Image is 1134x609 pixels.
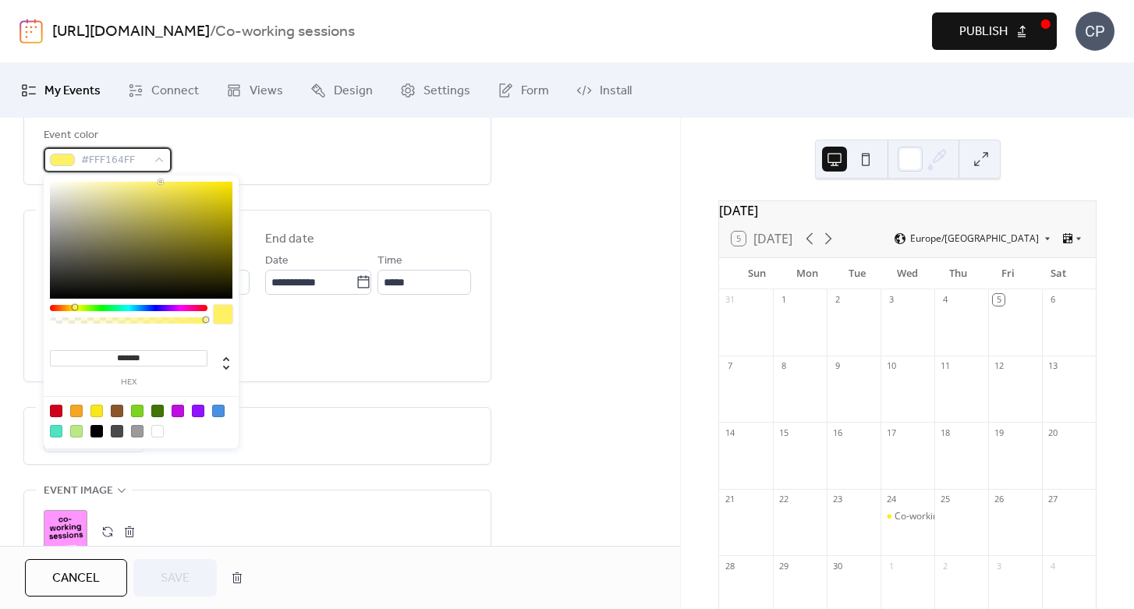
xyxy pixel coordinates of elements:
div: 24 [885,494,897,505]
div: #4A4A4A [111,425,123,437]
div: #417505 [151,405,164,417]
span: Settings [423,82,470,101]
div: 12 [993,360,1005,372]
div: End date [265,230,314,249]
span: Connect [151,82,199,101]
div: 3 [885,294,897,306]
span: Europe/[GEOGRAPHIC_DATA] [910,234,1039,243]
b: / [210,17,215,47]
div: 13 [1047,360,1058,372]
div: 14 [724,427,735,438]
b: Co-working sessions [215,17,355,47]
div: Event color [44,126,168,145]
div: 22 [778,494,789,505]
label: hex [50,378,207,387]
div: Fri [983,258,1033,289]
div: 23 [831,494,843,505]
div: 2 [831,294,843,306]
div: 18 [939,427,951,438]
div: Co-working sessions: [PERSON_NAME] Creative [895,510,1100,523]
div: 6 [1047,294,1058,306]
div: 3 [993,560,1005,572]
span: Views [250,82,283,101]
div: CP [1076,12,1115,51]
span: #FFF164FF [81,151,147,170]
div: Tue [832,258,882,289]
a: Install [565,69,643,112]
a: Design [299,69,384,112]
span: Event image [44,482,113,501]
div: 9 [831,360,843,372]
img: logo [19,19,43,44]
div: #FFFFFF [151,425,164,437]
div: 17 [885,427,897,438]
div: 1 [778,294,789,306]
div: 25 [939,494,951,505]
div: 16 [831,427,843,438]
div: Sat [1033,258,1083,289]
div: #7ED321 [131,405,144,417]
a: Form [486,69,561,112]
div: #50E3C2 [50,425,62,437]
div: 11 [939,360,951,372]
div: #9B9B9B [131,425,144,437]
div: Co-working sessions: Christina Poulton Creative [881,510,934,523]
div: #8B572A [111,405,123,417]
div: #B8E986 [70,425,83,437]
div: 10 [885,360,897,372]
div: #000000 [90,425,103,437]
span: My Events [44,82,101,101]
button: Cancel [25,559,127,597]
div: 26 [993,494,1005,505]
div: 1 [885,560,897,572]
div: Sun [732,258,781,289]
div: 29 [778,560,789,572]
a: My Events [9,69,112,112]
div: 27 [1047,494,1058,505]
div: #F5A623 [70,405,83,417]
span: Form [521,82,549,101]
div: 19 [993,427,1005,438]
div: 8 [778,360,789,372]
div: #D0021B [50,405,62,417]
div: 2 [939,560,951,572]
div: 7 [724,360,735,372]
button: Publish [932,12,1057,50]
span: Date [265,252,289,271]
div: Thu [933,258,983,289]
div: 4 [939,294,951,306]
div: #4A90E2 [212,405,225,417]
div: ; [44,510,87,554]
div: 31 [724,294,735,306]
div: [DATE] [719,201,1096,220]
span: Design [334,82,373,101]
a: Connect [116,69,211,112]
div: 4 [1047,560,1058,572]
div: 30 [831,560,843,572]
div: #BD10E0 [172,405,184,417]
div: Mon [782,258,832,289]
a: Views [214,69,295,112]
div: #9013FE [192,405,204,417]
span: Cancel [52,569,100,588]
span: Install [600,82,632,101]
div: 20 [1047,427,1058,438]
div: 21 [724,494,735,505]
span: Publish [959,23,1008,41]
span: Time [377,252,402,271]
div: 15 [778,427,789,438]
div: 28 [724,560,735,572]
a: [URL][DOMAIN_NAME] [52,17,210,47]
a: Settings [388,69,482,112]
div: Wed [883,258,933,289]
div: 5 [993,294,1005,306]
div: #F8E71C [90,405,103,417]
